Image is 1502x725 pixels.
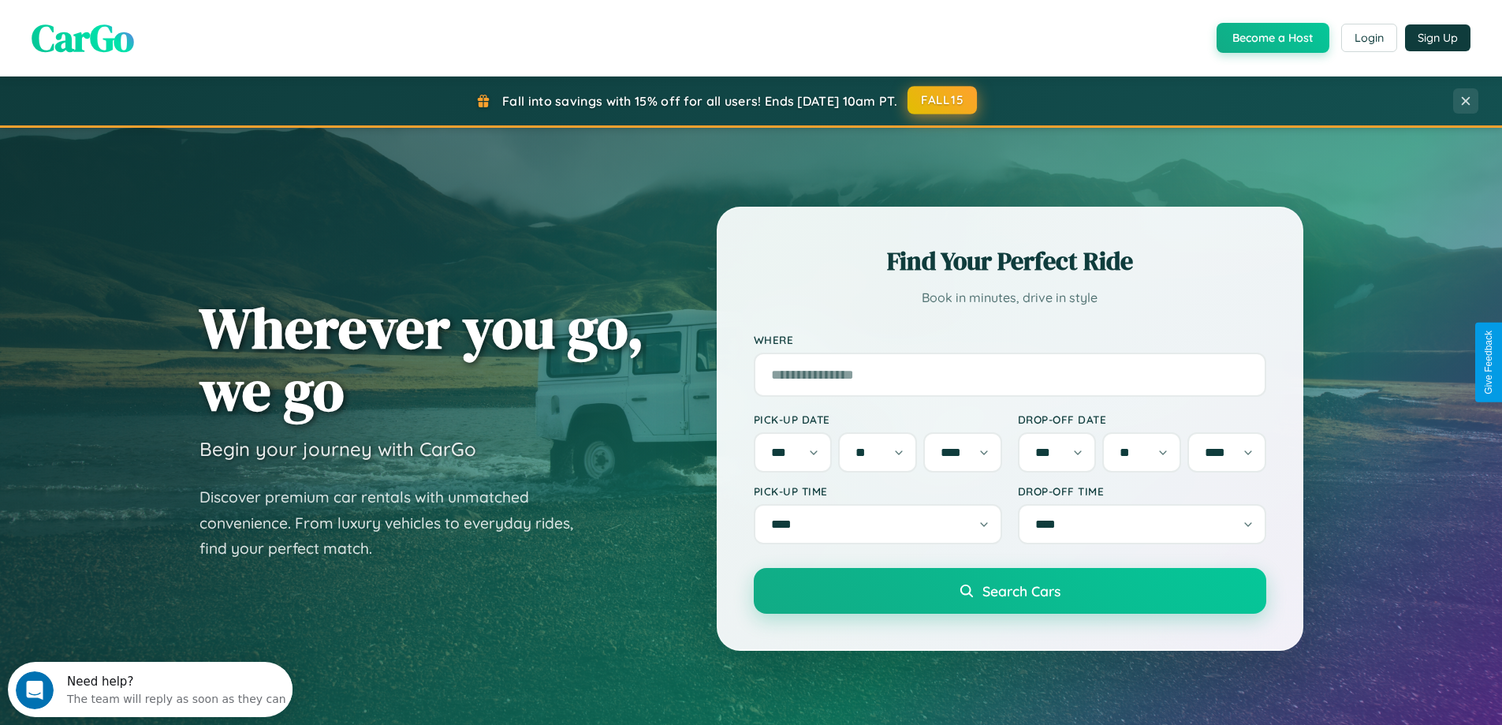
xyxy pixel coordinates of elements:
[982,582,1060,600] span: Search Cars
[754,484,1002,498] label: Pick-up Time
[1405,24,1470,51] button: Sign Up
[16,671,54,709] iframe: Intercom live chat
[6,6,293,50] div: Open Intercom Messenger
[754,333,1266,346] label: Where
[1341,24,1397,52] button: Login
[754,244,1266,278] h2: Find Your Perfect Ride
[199,297,644,421] h1: Wherever you go, we go
[754,286,1266,309] p: Book in minutes, drive in style
[754,413,1002,426] label: Pick-up Date
[32,12,134,64] span: CarGo
[754,568,1266,614] button: Search Cars
[59,13,278,26] div: Need help?
[199,437,476,461] h3: Begin your journey with CarGo
[1018,484,1266,498] label: Drop-off Time
[59,26,278,43] div: The team will reply as soon as they can
[502,93,897,109] span: Fall into savings with 15% off for all users! Ends [DATE] 10am PT.
[8,662,293,717] iframe: Intercom live chat discovery launcher
[1018,413,1266,426] label: Drop-off Date
[199,484,594,562] p: Discover premium car rentals with unmatched convenience. From luxury vehicles to everyday rides, ...
[1217,23,1329,53] button: Become a Host
[908,86,977,114] button: FALL15
[1483,331,1494,394] div: Give Feedback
